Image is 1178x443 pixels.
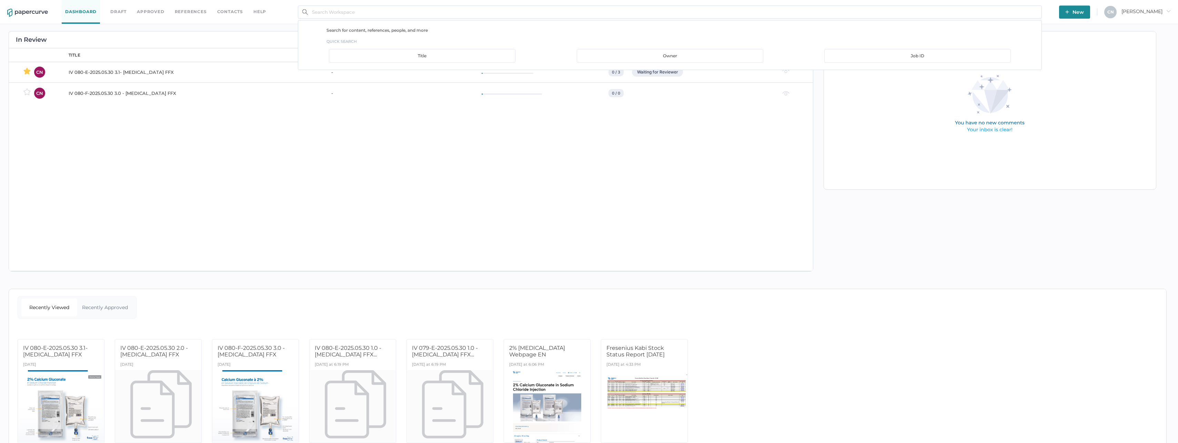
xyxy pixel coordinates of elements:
div: 0 / 3 [608,68,624,76]
span: IV 079-E-2025.05.30 1.0 - [MEDICAL_DATA] FFX... [412,345,478,358]
span: [PERSON_NAME] [1121,8,1171,14]
div: CN [34,67,45,78]
img: papercurve-logo-colour.7244d18c.svg [7,9,48,17]
a: Approved [137,8,164,16]
span: IV 080-E-2025.05.30 1.0 - [MEDICAL_DATA] FFX... [315,345,381,358]
td: - [324,62,475,82]
div: CN [34,88,45,99]
a: References [175,8,207,16]
a: Draft [110,8,127,16]
div: title [69,52,81,58]
span: Fresenius Kabi Stock Status Report [DATE] [606,345,665,358]
input: Search Workspace [298,6,1042,19]
img: plus-white.e19ec114.svg [1065,10,1069,14]
img: eye-light-gray.b6d092a5.svg [782,69,789,73]
div: Waiting for Reviewer [632,68,683,77]
div: Recently Viewed [21,298,77,316]
div: [DATE] [218,360,231,370]
div: [DATE] at 6:06 PM [509,360,544,370]
a: Contacts [217,8,243,16]
span: IV 080-F-2025.05.30 3.0 - [MEDICAL_DATA] FFX [218,345,285,358]
button: New [1059,6,1090,19]
div: Owner [577,49,763,63]
div: [DATE] at 6:19 PM [412,360,446,370]
p: Search for content, references, people, and more [326,27,1041,33]
td: - [324,82,475,103]
i: arrow_right [1166,9,1171,13]
div: [DATE] [23,360,36,370]
span: New [1065,6,1084,19]
img: comments-empty-state.0193fcf7.svg [940,69,1039,139]
div: 0 / 0 [608,89,624,97]
img: eye-light-gray.b6d092a5.svg [782,91,789,96]
span: IV 080-E-2025.05.30 2.0 - [MEDICAL_DATA] FFX [120,345,188,358]
div: [DATE] at 6:19 PM [315,360,349,370]
img: star-inactive.70f2008a.svg [23,88,31,95]
div: IV 080-F-2025.05.30 3.0 - [MEDICAL_DATA] FFX [69,89,323,97]
div: Job ID [824,49,1011,63]
div: IV 080-E-2025.05.30 3.1- [MEDICAL_DATA] FFX [69,68,323,76]
div: [DATE] [120,360,133,370]
div: [DATE] at 4:33 PM [606,360,641,370]
img: star-active.7b6ae705.svg [23,68,31,75]
h3: quick search [326,38,1041,45]
span: IV 080-E-2025.05.30 3.1- [MEDICAL_DATA] FFX [23,345,88,358]
div: Title [329,49,515,63]
span: 2% [MEDICAL_DATA] Webpage EN [509,345,565,358]
h2: In Review [16,37,47,43]
div: Recently Approved [77,298,133,316]
span: C N [1107,9,1114,14]
img: search.bf03fe8b.svg [302,9,308,15]
div: help [253,8,266,16]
